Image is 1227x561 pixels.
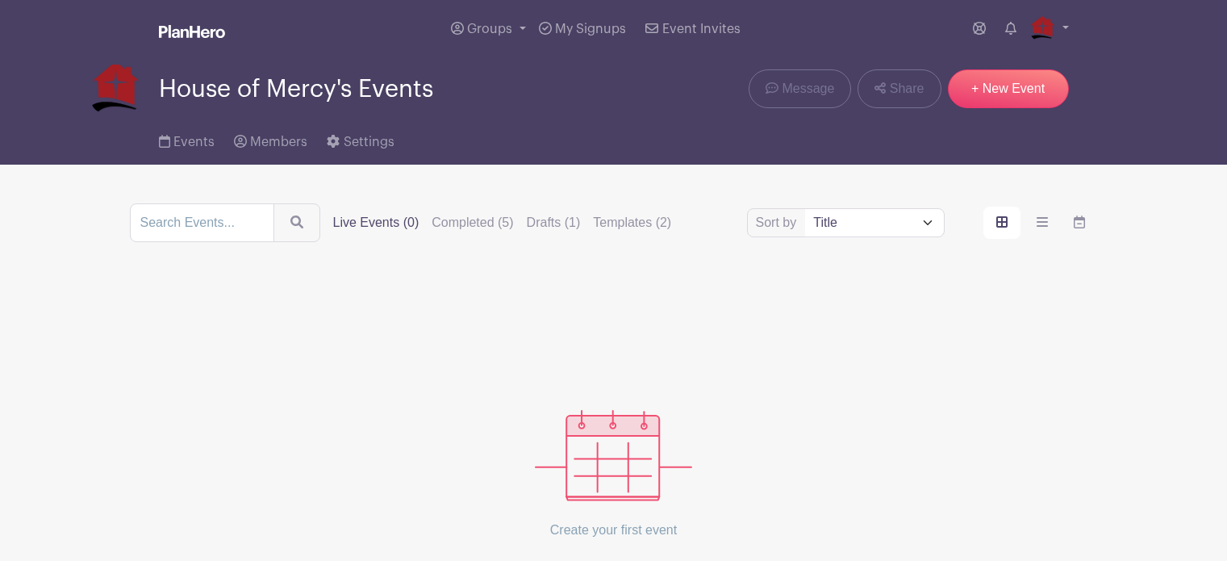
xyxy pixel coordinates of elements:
label: Live Events (0) [333,213,419,232]
span: My Signups [555,23,626,36]
img: PNG-logo-house-only.png [91,65,140,113]
a: Message [749,69,851,108]
label: Sort by [756,213,802,232]
img: events_empty-56550af544ae17c43cc50f3ebafa394433d06d5f1891c01edc4b5d1d59cfda54.svg [535,410,692,501]
div: order and view [983,207,1098,239]
label: Templates (2) [593,213,671,232]
div: filters [333,213,672,232]
span: House of Mercy's Events [159,76,433,103]
a: Members [234,113,307,165]
img: logo_white-6c42ec7e38ccf1d336a20a19083b03d10ae64f83f12c07503d8b9e83406b4c7d.svg [159,25,225,38]
span: Share [890,79,924,98]
span: Event Invites [662,23,741,36]
a: Share [858,69,941,108]
a: Events [159,113,215,165]
span: Events [173,136,215,149]
label: Completed (5) [432,213,513,232]
a: Settings [327,113,394,165]
span: Message [782,79,834,98]
a: + New Event [948,69,1069,108]
label: Drafts (1) [527,213,581,232]
span: Groups [467,23,512,36]
span: Settings [344,136,394,149]
input: Search Events... [130,203,274,242]
p: Create your first event [535,501,692,559]
span: Members [250,136,307,149]
img: PNG-logo-house-only.png [1029,16,1055,42]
